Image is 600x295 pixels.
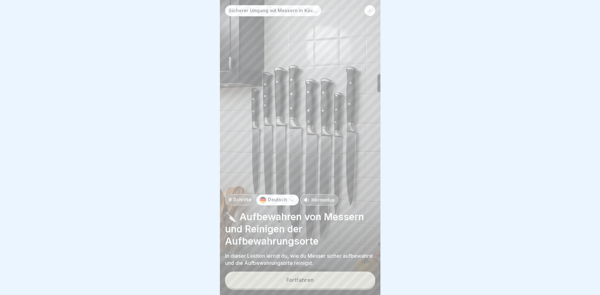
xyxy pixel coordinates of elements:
div: Fortfahren [286,277,314,283]
p: Hörmodus [311,196,335,203]
p: 🔪 Aufbewahren von Messern und Reinigen der Aufbewahrungsorte [225,211,375,247]
button: Fortfahren [225,272,375,288]
p: In dieser Lektion lernst du, wie du Messer sicher aufbewahrst und die Aufbewahrungsorte reinigst. [225,252,375,266]
p: 9 Schritte [229,197,251,203]
p: Sicherer Umgang mit Messern in Küchen [229,8,318,13]
img: de.svg [260,197,266,203]
p: Deutsch [268,197,287,203]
